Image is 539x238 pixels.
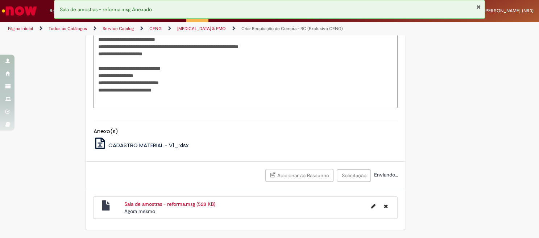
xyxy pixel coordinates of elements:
[60,6,152,13] span: Sala de amostras - reforma.msg Anexado
[241,26,343,31] a: Criar Requisição de Compra - RC (Exclusivo CENG)
[124,208,155,214] time: 30/09/2025 17:02:38
[93,33,398,108] textarea: Descrição
[93,128,398,135] h5: Anexo(s)
[50,7,75,14] span: Requisições
[372,171,398,178] span: Enviando...
[366,200,380,212] button: Editar nome de arquivo Sala de amostras - reforma.msg
[49,26,87,31] a: Todos os Catálogos
[149,26,162,31] a: CENG
[177,26,226,31] a: [MEDICAL_DATA] & PMO
[124,201,215,207] a: Sala de amostras - reforma.msg (528 KB)
[108,141,188,149] span: CADASTRO MATERIAL - V1_.xlsx
[484,8,534,14] span: [PERSON_NAME] (NR3)
[5,22,354,35] ul: Trilhas de página
[476,4,481,10] button: Fechar Notificação
[379,200,392,212] button: Excluir Sala de amostras - reforma.msg
[1,4,38,18] img: ServiceNow
[93,141,188,149] a: CADASTRO MATERIAL - V1_.xlsx
[124,208,155,214] span: Agora mesmo
[8,26,33,31] a: Página inicial
[103,26,134,31] a: Service Catalog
